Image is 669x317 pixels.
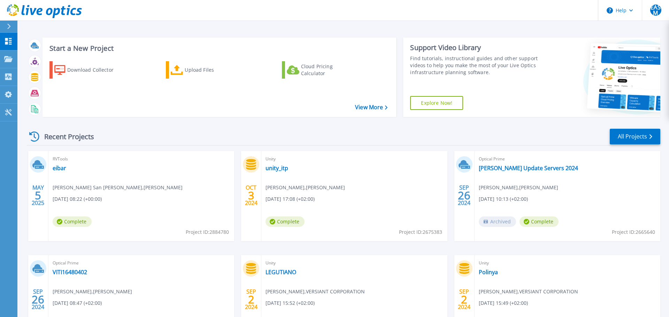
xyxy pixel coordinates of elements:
span: Project ID: 2675383 [399,228,442,236]
span: [DATE] 17:08 (+02:00) [266,195,315,203]
a: LEGUTIANO [266,269,296,276]
div: Upload Files [185,63,240,77]
a: Cloud Pricing Calculator [282,61,360,79]
a: [PERSON_NAME] Update Servers 2024 [479,165,578,172]
span: Complete [266,216,305,227]
div: Cloud Pricing Calculator [301,63,357,77]
span: Unity [266,155,443,163]
div: Support Video Library [410,43,541,52]
span: Project ID: 2665640 [612,228,655,236]
span: 26 [32,296,44,302]
div: Download Collector [67,63,123,77]
span: RVTools [53,155,230,163]
span: [DATE] 10:13 (+02:00) [479,195,528,203]
span: Optical Prime [479,155,656,163]
span: EASM [650,5,661,16]
a: Polinya [479,269,498,276]
span: [PERSON_NAME] , VERSIANT CORPORATION [479,288,578,295]
span: Project ID: 2884780 [186,228,229,236]
span: 2 [461,296,467,302]
div: MAY 2025 [31,183,45,208]
div: SEP 2024 [31,287,45,312]
span: [DATE] 15:49 (+02:00) [479,299,528,307]
div: SEP 2024 [457,183,471,208]
div: SEP 2024 [457,287,471,312]
span: [DATE] 15:52 (+02:00) [266,299,315,307]
span: [PERSON_NAME] San [PERSON_NAME] , [PERSON_NAME] [53,184,183,191]
span: Complete [520,216,559,227]
span: [PERSON_NAME] , VERSIANT CORPORATION [266,288,365,295]
span: Complete [53,216,92,227]
span: [DATE] 08:47 (+02:00) [53,299,102,307]
div: OCT 2024 [245,183,258,208]
a: unity_itp [266,165,288,172]
a: View More [355,104,387,111]
a: eibar [53,165,66,172]
span: Optical Prime [53,259,230,267]
span: 2 [248,296,254,302]
span: [DATE] 08:22 (+00:00) [53,195,102,203]
span: Unity [479,259,656,267]
span: 26 [458,192,470,198]
span: [PERSON_NAME] , [PERSON_NAME] [479,184,558,191]
a: Explore Now! [410,96,463,110]
a: Download Collector [49,61,127,79]
a: VITI16480402 [53,269,87,276]
span: [PERSON_NAME] , [PERSON_NAME] [53,288,132,295]
span: 5 [35,192,41,198]
h3: Start a New Project [49,45,387,52]
div: Find tutorials, instructional guides and other support videos to help you make the most of your L... [410,55,541,76]
span: Unity [266,259,443,267]
span: [PERSON_NAME] , [PERSON_NAME] [266,184,345,191]
div: Recent Projects [27,128,103,145]
a: All Projects [610,129,660,144]
span: 3 [248,192,254,198]
div: SEP 2024 [245,287,258,312]
a: Upload Files [166,61,244,79]
span: Archived [479,216,516,227]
